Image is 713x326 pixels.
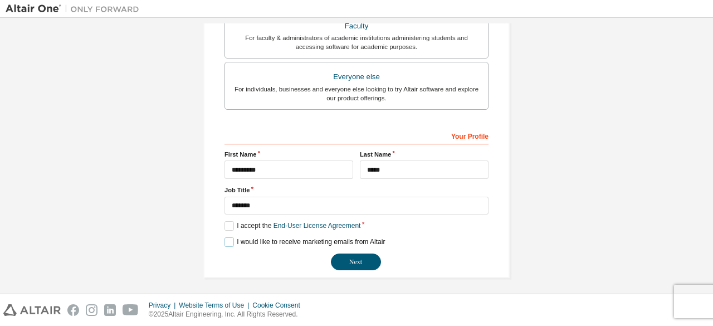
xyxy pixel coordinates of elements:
[104,304,116,316] img: linkedin.svg
[232,69,481,85] div: Everyone else
[360,150,489,159] label: Last Name
[232,33,481,51] div: For faculty & administrators of academic institutions administering students and accessing softwa...
[3,304,61,316] img: altair_logo.svg
[224,126,489,144] div: Your Profile
[331,254,381,270] button: Next
[224,150,353,159] label: First Name
[67,304,79,316] img: facebook.svg
[86,304,97,316] img: instagram.svg
[224,186,489,194] label: Job Title
[232,18,481,34] div: Faculty
[179,301,252,310] div: Website Terms of Use
[232,85,481,103] div: For individuals, businesses and everyone else looking to try Altair software and explore our prod...
[224,237,385,247] label: I would like to receive marketing emails from Altair
[123,304,139,316] img: youtube.svg
[224,221,360,231] label: I accept the
[149,310,307,319] p: © 2025 Altair Engineering, Inc. All Rights Reserved.
[252,301,306,310] div: Cookie Consent
[149,301,179,310] div: Privacy
[274,222,361,230] a: End-User License Agreement
[6,3,145,14] img: Altair One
